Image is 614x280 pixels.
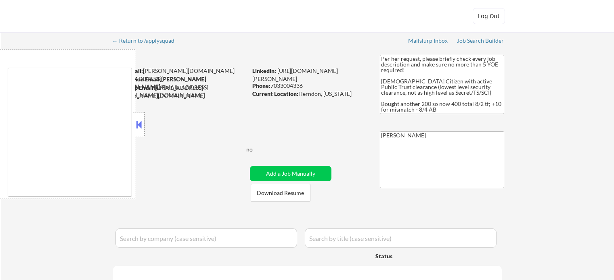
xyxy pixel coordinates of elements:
[252,67,338,82] a: [URL][DOMAIN_NAME][PERSON_NAME]
[112,38,182,44] div: ← Return to /applysquad
[112,37,182,46] a: ← Return to /applysquad
[473,8,505,24] button: Log Out
[252,90,367,98] div: Herndon, [US_STATE]
[113,84,247,100] div: [EMAIL_ADDRESS][PERSON_NAME][DOMAIN_NAME]
[305,228,497,248] input: Search by title (case sensitive)
[113,67,247,91] div: [PERSON_NAME][DOMAIN_NAME][EMAIL_ADDRESS][PERSON_NAME][DOMAIN_NAME]
[252,67,276,74] strong: LinkedIn:
[115,228,297,248] input: Search by company (case sensitive)
[252,90,298,97] strong: Current Location:
[250,166,331,181] button: Add a Job Manually
[408,37,448,46] a: Mailslurp Inbox
[252,82,367,90] div: 7033004336
[251,184,310,202] button: Download Resume
[252,82,270,89] strong: Phone:
[457,38,504,44] div: Job Search Builder
[246,145,269,153] div: no
[375,249,445,263] div: Status
[457,37,504,46] a: Job Search Builder
[408,38,448,44] div: Mailslurp Inbox
[113,75,247,99] div: [PERSON_NAME][DOMAIN_NAME][EMAIL_ADDRESS][PERSON_NAME][DOMAIN_NAME]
